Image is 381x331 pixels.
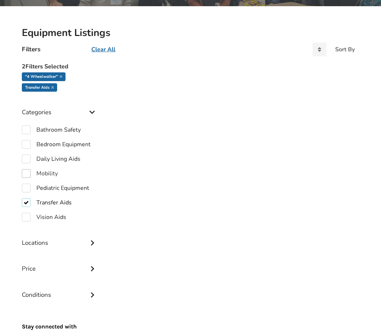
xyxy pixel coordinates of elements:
label: Daily Living Aids [22,155,80,163]
label: Vision Aids [22,213,66,222]
div: Categories [22,94,98,120]
div: Price [22,250,98,276]
div: "4 wheelwalker" [22,72,66,81]
div: Locations [22,224,98,250]
label: Bedroom Equipment [22,140,91,149]
u: Clear All [91,45,115,53]
label: Transfer Aids [22,198,72,207]
h5: 2 Filters Selected [22,59,98,72]
h2: Equipment Listings [22,27,359,39]
h4: Filters [22,45,40,53]
div: Transfer Aids [22,83,57,92]
div: Conditions [22,276,98,302]
label: Bathroom Safety [22,125,81,134]
label: Pediatric Equipment [22,184,89,192]
label: Mobility [22,169,58,178]
div: Sort By [335,47,355,52]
